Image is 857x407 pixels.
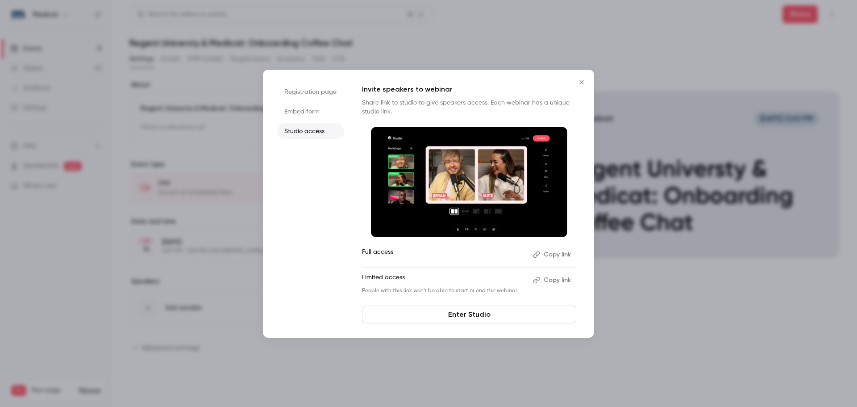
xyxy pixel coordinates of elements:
[362,287,526,294] p: People with this link won't be able to start or end the webinar
[362,273,526,287] p: Limited access
[362,306,576,323] a: Enter Studio
[277,123,344,139] li: Studio access
[371,127,567,238] img: Invite speakers to webinar
[277,84,344,100] li: Registration page
[362,84,576,95] p: Invite speakers to webinar
[529,273,576,287] button: Copy link
[277,104,344,120] li: Embed form
[362,98,576,116] p: Share link to studio to give speakers access. Each webinar has a unique studio link.
[362,248,526,262] p: Full access
[529,248,576,262] button: Copy link
[573,73,591,91] button: Close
